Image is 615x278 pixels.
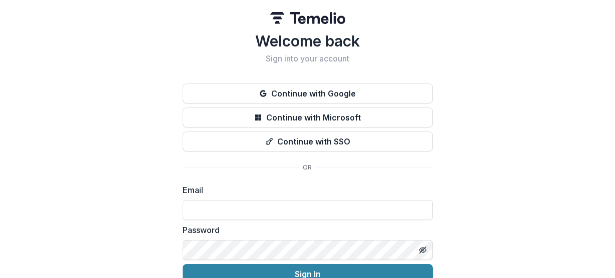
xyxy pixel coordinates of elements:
button: Continue with SSO [183,131,433,151]
button: Continue with Google [183,83,433,103]
button: Continue with Microsoft [183,107,433,127]
label: Password [183,224,427,236]
h1: Welcome back [183,32,433,50]
img: Temelio [270,12,345,24]
h2: Sign into your account [183,54,433,63]
label: Email [183,184,427,196]
button: Toggle password visibility [415,242,431,258]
